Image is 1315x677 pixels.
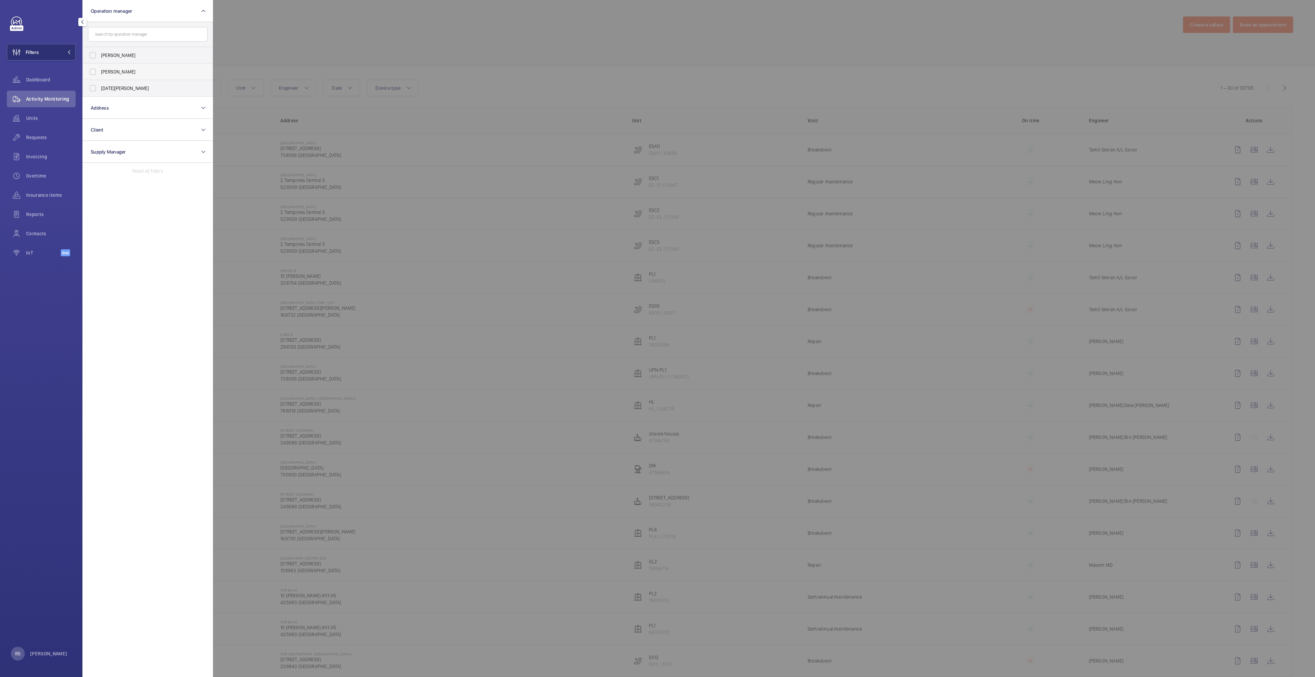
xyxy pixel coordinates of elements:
[26,76,76,83] span: Dashboard
[26,134,76,141] span: Requests
[7,44,76,60] button: Filters
[26,211,76,218] span: Reports
[26,192,76,199] span: Insurance items
[15,650,21,657] p: RS
[26,230,76,237] span: Contacts
[26,95,76,102] span: Activity Monitoring
[26,153,76,160] span: Invoicing
[30,650,67,657] p: [PERSON_NAME]
[26,172,76,179] span: Overtime
[26,249,61,256] span: IoT
[26,49,39,56] span: Filters
[26,115,76,122] span: Units
[61,249,70,256] span: Beta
